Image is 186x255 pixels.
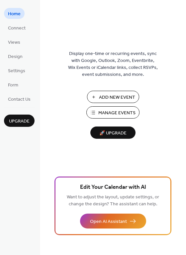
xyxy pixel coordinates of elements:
[90,127,136,139] button: 🚀 Upgrade
[94,129,132,138] span: 🚀 Upgrade
[4,36,24,47] a: Views
[67,193,159,209] span: Want to adjust the layout, update settings, or change the design? The assistant can help.
[4,93,35,104] a: Contact Us
[90,218,127,225] span: Open AI Assistant
[8,68,25,75] span: Settings
[4,51,27,62] a: Design
[8,96,31,103] span: Contact Us
[8,53,23,60] span: Design
[86,106,139,119] button: Manage Events
[8,39,20,46] span: Views
[68,50,158,78] span: Display one-time or recurring events, sync with Google, Outlook, Zoom, Eventbrite, Wix Events or ...
[4,22,30,33] a: Connect
[4,115,35,127] button: Upgrade
[80,183,146,192] span: Edit Your Calendar with AI
[98,110,136,117] span: Manage Events
[8,11,21,18] span: Home
[9,118,30,125] span: Upgrade
[8,25,26,32] span: Connect
[80,214,146,229] button: Open AI Assistant
[4,79,22,90] a: Form
[99,94,135,101] span: Add New Event
[4,8,25,19] a: Home
[87,91,139,103] button: Add New Event
[8,82,18,89] span: Form
[4,65,29,76] a: Settings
